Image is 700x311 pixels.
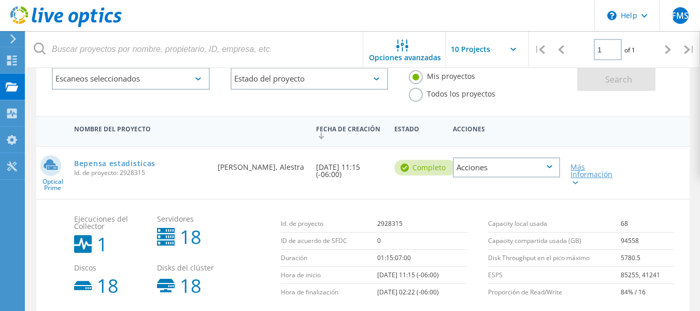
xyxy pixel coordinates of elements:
[570,164,612,185] div: Más Información
[281,250,377,267] td: Duración
[409,70,475,80] label: Mis proyectos
[488,250,621,267] td: Disk Throughput en el pico máximo
[377,215,467,233] td: 2928315
[281,267,377,284] td: Hora de inicio
[488,284,621,301] td: Proporción de Read/Write
[157,215,230,223] span: Servidores
[624,46,635,55] span: of 1
[69,118,212,138] div: Nombre del proyecto
[10,22,122,29] a: Live Optics Dashboard
[281,284,377,301] td: Hora de finalización
[36,179,69,191] span: Optical Prime
[281,233,377,250] td: ID de acuerdo de SFDC
[377,284,467,301] td: [DATE] 02:22 (-06:00)
[672,11,689,20] span: FMS
[448,118,565,138] div: Acciones
[621,267,674,284] td: 85255, 41241
[409,88,495,98] label: Todos los proyectos
[621,250,674,267] td: 5780.5
[529,31,550,68] div: |
[453,157,560,178] div: Acciones
[97,277,119,295] b: 18
[157,264,230,272] span: Disks del clúster
[212,147,310,181] div: [PERSON_NAME], Alestra
[231,67,389,90] div: Estado del proyecto
[621,233,674,250] td: 94558
[311,147,389,188] div: [DATE] 11:15 (-06:00)
[311,118,389,144] div: Fecha de creación
[74,264,147,272] span: Discos
[377,233,467,250] td: 0
[394,160,456,175] div: completo
[180,228,202,247] b: 18
[605,74,632,85] span: Search
[377,250,467,267] td: 01:15:07:00
[679,31,700,68] div: |
[577,67,655,91] button: Search
[26,31,364,67] input: Buscar proyectos por nombre, propietario, ID, empresa, etc.
[621,284,674,301] td: 84% / 16
[607,11,617,20] svg: \n
[389,118,448,138] div: Estado
[74,215,147,230] span: Ejecuciones del Collector
[369,54,441,61] span: Opciones avanzadas
[488,233,621,250] td: Capacity compartida usada (GB)
[180,277,202,295] b: 18
[97,235,108,254] b: 1
[488,215,621,233] td: Capacity local usada
[281,215,377,233] td: Id. de proyecto
[74,160,155,167] a: Bepensa estadisticas
[377,267,467,284] td: [DATE] 11:15 (-06:00)
[488,267,621,284] td: ESPS
[52,67,210,90] div: Escaneos seleccionados
[74,170,207,176] span: Id. de proyecto: 2928315
[621,215,674,233] td: 68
